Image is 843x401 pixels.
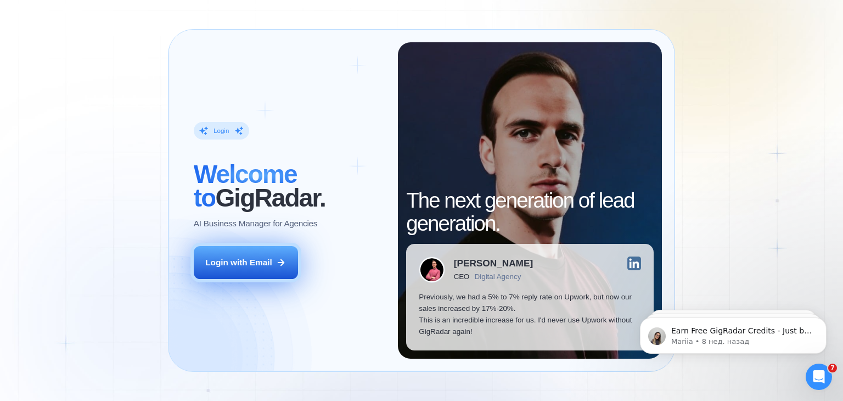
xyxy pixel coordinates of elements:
iframe: Intercom notifications сообщение [623,294,843,371]
div: Login [213,127,229,135]
span: 7 [828,364,837,372]
iframe: Intercom live chat [806,364,832,390]
h2: ‍ GigRadar. [194,163,385,209]
h2: The next generation of lead generation. [406,189,654,235]
p: AI Business Manager for Agencies [194,218,317,229]
p: Message from Mariia, sent 8 нед. назад [48,42,189,52]
span: Earn Free GigRadar Credits - Just by Sharing Your Story! 💬 Want more credits for sending proposal... [48,32,189,303]
div: CEO [454,272,469,281]
div: Digital Agency [475,272,521,281]
p: Previously, we had a 5% to 7% reply rate on Upwork, but now our sales increased by 17%-20%. This ... [419,291,641,338]
div: [PERSON_NAME] [454,259,533,268]
div: Login with Email [205,257,272,268]
span: Welcome to [194,160,297,211]
button: Login with Email [194,246,298,279]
